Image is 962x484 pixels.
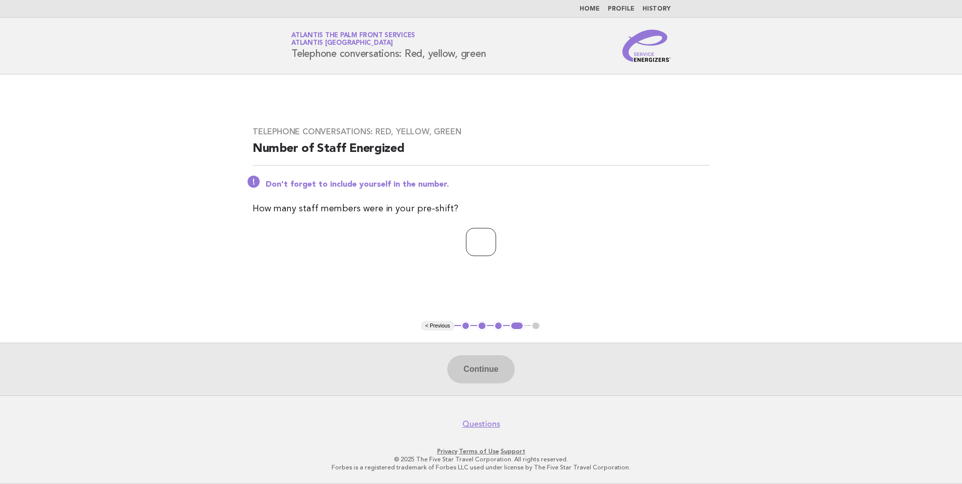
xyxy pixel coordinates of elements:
[462,419,500,429] a: Questions
[477,321,487,331] button: 2
[437,448,457,455] a: Privacy
[622,30,671,62] img: Service Energizers
[291,40,393,47] span: Atlantis [GEOGRAPHIC_DATA]
[501,448,525,455] a: Support
[643,6,671,12] a: History
[510,321,524,331] button: 4
[461,321,471,331] button: 1
[494,321,504,331] button: 3
[291,32,415,46] a: Atlantis The Palm Front ServicesAtlantis [GEOGRAPHIC_DATA]
[459,448,499,455] a: Terms of Use
[253,202,709,216] p: How many staff members were in your pre-shift?
[253,141,709,166] h2: Number of Staff Energized
[253,127,709,137] h3: Telephone conversations: Red, yellow, green
[291,33,486,59] h1: Telephone conversations: Red, yellow, green
[608,6,634,12] a: Profile
[173,463,789,471] p: Forbes is a registered trademark of Forbes LLC used under license by The Five Star Travel Corpora...
[266,180,709,190] p: Don't forget to include yourself in the number.
[580,6,600,12] a: Home
[173,455,789,463] p: © 2025 The Five Star Travel Corporation. All rights reserved.
[173,447,789,455] p: · ·
[421,321,454,331] button: < Previous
